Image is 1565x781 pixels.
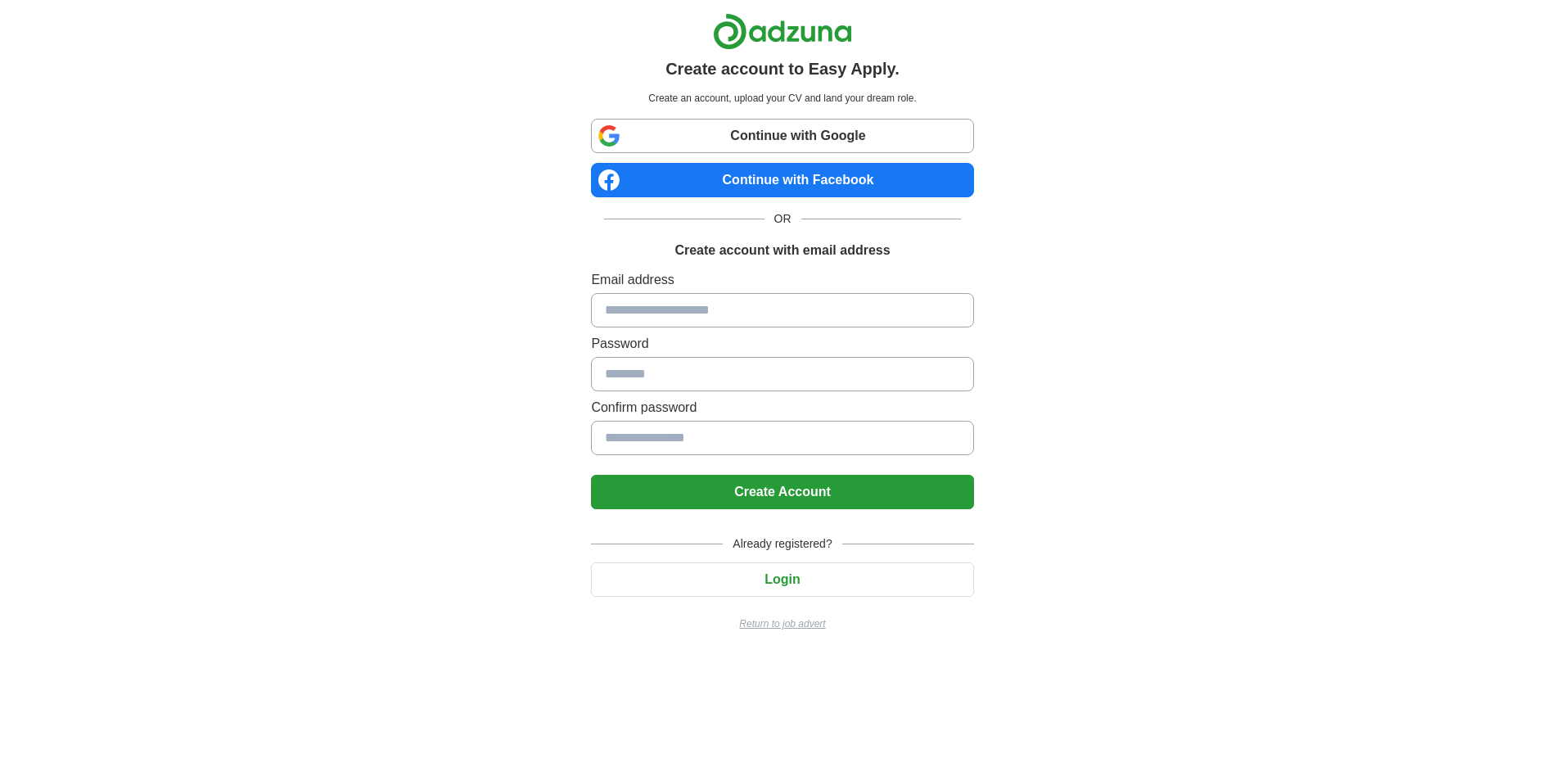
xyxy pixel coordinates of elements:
[713,13,852,50] img: Adzuna logo
[594,91,970,106] p: Create an account, upload your CV and land your dream role.
[591,616,973,631] a: Return to job advert
[764,210,801,228] span: OR
[591,334,973,354] label: Password
[591,562,973,597] button: Login
[591,119,973,153] a: Continue with Google
[591,475,973,509] button: Create Account
[723,535,841,553] span: Already registered?
[665,56,900,81] h1: Create account to Easy Apply.
[674,241,890,260] h1: Create account with email address
[591,270,973,290] label: Email address
[591,398,973,418] label: Confirm password
[591,163,973,197] a: Continue with Facebook
[591,572,973,586] a: Login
